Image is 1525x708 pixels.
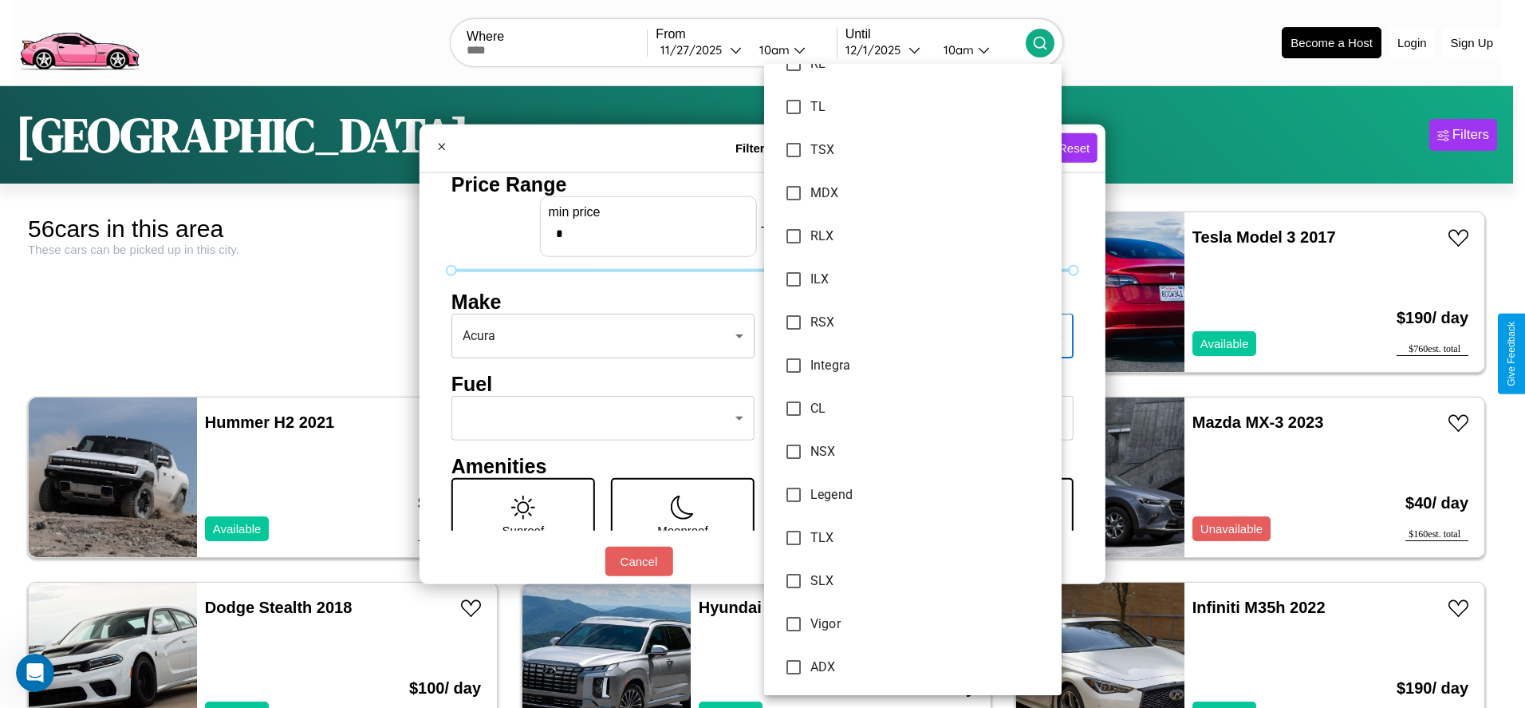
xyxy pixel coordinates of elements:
span: TSX [810,140,1049,160]
span: ILX [810,270,1049,289]
span: RSX [810,313,1049,332]
span: Legend [810,485,1049,504]
span: Integra [810,356,1049,375]
span: SLX [810,572,1049,591]
span: Vigor [810,615,1049,634]
span: TL [810,97,1049,117]
span: ADX [810,658,1049,677]
div: Give Feedback [1506,322,1517,386]
iframe: Intercom live chat [16,654,54,692]
span: NSX [810,442,1049,461]
span: TLX [810,528,1049,548]
span: RLX [810,227,1049,246]
span: MDX [810,184,1049,203]
span: RL [810,54,1049,73]
span: CL [810,399,1049,418]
